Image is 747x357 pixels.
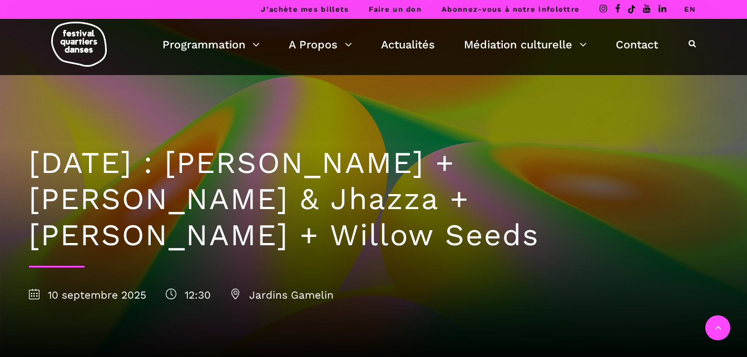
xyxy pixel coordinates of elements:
[29,145,719,253] h1: [DATE] : [PERSON_NAME] + [PERSON_NAME] & Jhazza + [PERSON_NAME] + Willow Seeds
[464,35,587,54] a: Médiation culturelle
[51,22,107,67] img: logo-fqd-med
[684,5,696,13] a: EN
[261,5,349,13] a: J’achète mes billets
[442,5,580,13] a: Abonnez-vous à notre infolettre
[166,289,211,301] span: 12:30
[162,35,260,54] a: Programmation
[29,289,146,301] span: 10 septembre 2025
[289,35,352,54] a: A Propos
[369,5,422,13] a: Faire un don
[616,35,658,54] a: Contact
[381,35,435,54] a: Actualités
[230,289,334,301] span: Jardins Gamelin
